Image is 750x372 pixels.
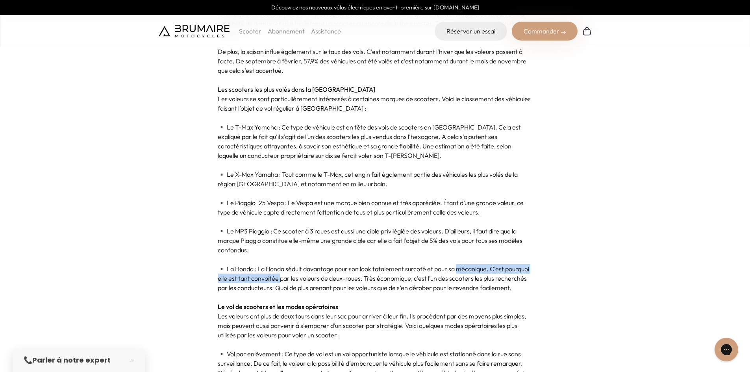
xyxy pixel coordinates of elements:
[218,198,533,217] p: ▪️ Le Piaggio 125 Vespa : Le Vespa est une marque bien connue et très appréciée. Étant d’une gran...
[311,27,341,35] a: Assistance
[582,26,592,36] img: Panier
[239,26,261,36] p: Scooter
[218,94,533,113] p: Les voleurs se sont particulièrement intéressés à certaines marques de scooters. Voici le classem...
[218,264,533,292] p: ▪️ La Honda : La Honda séduit davantage pour son look totalement surcoté et pour sa mécanique. C'...
[159,25,230,37] img: Brumaire Motocycles
[435,22,507,41] a: Réserver un essai
[268,27,305,35] a: Abonnement
[218,122,533,160] p: ▪️ Le T-Max Yamaha : Ce type de véhicule est en tête des vols de scooters en [GEOGRAPHIC_DATA]. C...
[218,311,533,340] p: Les voleurs ont plus de deux tours dans leur sac pour arriver à leur fin. Ils procèdent par des m...
[218,85,533,94] h1: Les scooters les plus volés dans la [GEOGRAPHIC_DATA]
[218,303,338,311] strong: Le vol de scooters et les modes opératoires
[512,22,578,41] div: Commander
[218,170,533,189] p: ▪️ Le X-Max Yamaha : Tout comme le T-Max, cet engin fait également partie des véhicules les plus ...
[218,47,533,75] p: De plus, la saison influe également sur le taux des vols. C’est notamment durant l’hiver que les ...
[561,30,566,35] img: right-arrow-2.png
[711,335,742,364] iframe: Gorgias live chat messenger
[218,226,533,255] p: ▪️ Le MP3 Piaggio : Ce scooter à 3 roues est aussi une cible privilégiée des voleurs. D’ailleurs,...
